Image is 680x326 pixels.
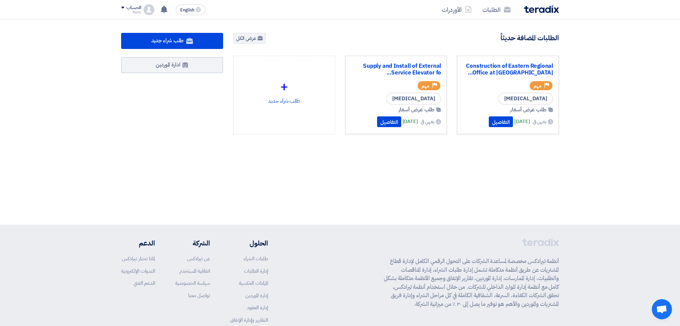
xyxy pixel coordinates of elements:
a: تواصل معنا [188,292,210,299]
span: [MEDICAL_DATA] [498,93,553,105]
span: مهم [422,83,429,89]
div: طلب شراء جديد [239,61,329,120]
span: مهم [534,83,541,89]
span: [DATE] [403,118,418,125]
a: Open chat [652,299,672,319]
span: طلب عرض أسعار [510,106,546,114]
span: ينتهي في [533,118,546,125]
button: English [176,4,205,15]
li: الدعم [121,238,155,248]
a: الأوردرات [436,2,477,17]
a: الطلبات [477,2,516,17]
span: طلب عرض أسعار [399,106,435,114]
a: اتفاقية المستخدم [179,267,210,275]
h4: الطلبات المضافة حديثاً [501,34,559,42]
a: المزادات العكسية [239,279,268,287]
a: إدارة العقود [247,304,268,311]
img: profile_test.png [144,4,154,15]
span: [DATE] [514,118,530,125]
li: الشركة [175,238,210,248]
span: [MEDICAL_DATA] [386,93,441,105]
span: ينتهي في [421,118,434,125]
a: طلبات الشراء [244,255,268,262]
div: Rami [121,10,141,14]
a: عرض الكل [233,33,266,44]
a: إدارة الموردين [245,292,268,299]
span: English [180,8,194,12]
span: طلب شراء جديد [151,37,184,45]
a: إدارة الطلبات [244,267,268,275]
p: أنظمة تيرادكس مخصصة لمساعدة الشركات على التحول الرقمي الكامل لإدارة قطاع المشتريات عن طريق أنظمة ... [384,257,559,308]
a: سياسة الخصوصية [175,279,210,287]
a: الندوات الإلكترونية [121,267,155,275]
a: ادارة الموردين [121,57,223,73]
button: التفاصيل [377,116,401,127]
a: عن تيرادكس [187,255,210,262]
a: الدعم الفني [134,279,155,287]
li: الحلول [230,238,268,248]
a: Construction of Eastern Regional Office at [GEOGRAPHIC_DATA]... [463,63,553,76]
a: Supply and Install of External Service Elevator fo... [351,63,441,76]
a: لماذا تختار تيرادكس [122,255,155,262]
div: الحساب [126,5,141,11]
img: Teradix logo [524,5,559,13]
a: التقارير وإدارة الإنفاق [230,316,268,324]
button: التفاصيل [489,116,513,127]
div: + [239,77,329,97]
